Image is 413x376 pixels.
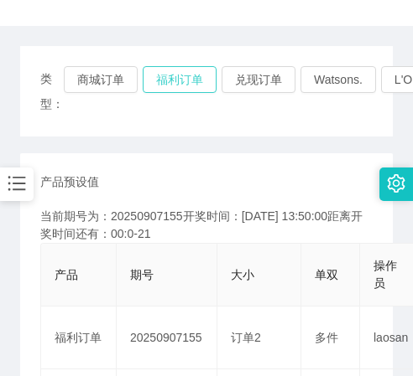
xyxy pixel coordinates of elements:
td: 福利订单 [41,306,117,369]
span: 操作员 [374,259,397,290]
span: 产品预设值 [40,173,99,191]
span: 大小 [231,268,254,281]
span: 订单2 [231,331,261,344]
span: 类型： [40,66,64,116]
span: 产品 [55,268,78,281]
i: 图标: bars [6,173,28,194]
i: 图标: setting [387,174,405,193]
button: 兑现订单 [222,66,295,93]
span: 多件 [315,331,338,344]
span: 期号 [130,268,154,281]
button: 福利订单 [143,66,217,93]
td: 20250907155 [117,306,217,369]
button: Watsons. [301,66,376,93]
button: 商城订单 [64,66,138,93]
div: 当前期号为：20250907155开奖时间：[DATE] 13:50:00距离开奖时间还有：00:0-21 [40,208,373,243]
span: 单双 [315,268,338,281]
